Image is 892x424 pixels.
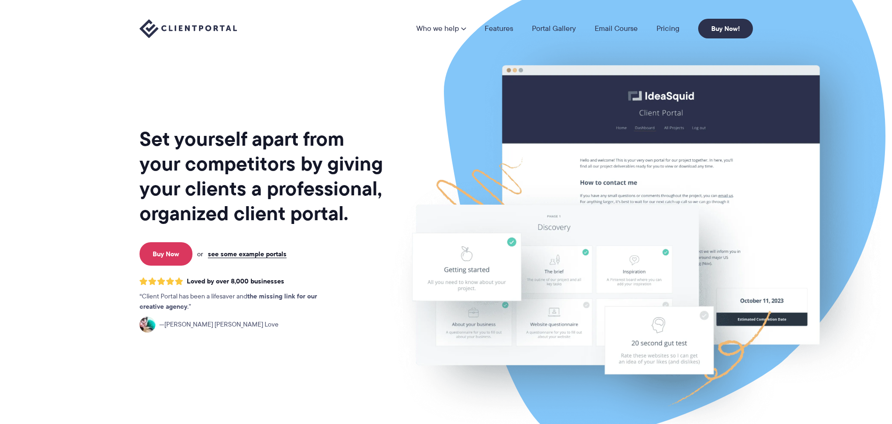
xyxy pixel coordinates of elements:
[595,25,638,32] a: Email Course
[485,25,513,32] a: Features
[159,320,279,330] span: [PERSON_NAME] [PERSON_NAME] Love
[208,250,287,258] a: see some example portals
[140,291,336,312] p: Client Portal has been a lifesaver and .
[698,19,753,38] a: Buy Now!
[187,277,284,285] span: Loved by over 8,000 businesses
[140,291,317,312] strong: the missing link for our creative agency
[532,25,576,32] a: Portal Gallery
[140,242,192,266] a: Buy Now
[656,25,679,32] a: Pricing
[197,250,203,258] span: or
[416,25,466,32] a: Who we help
[140,126,385,226] h1: Set yourself apart from your competitors by giving your clients a professional, organized client ...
